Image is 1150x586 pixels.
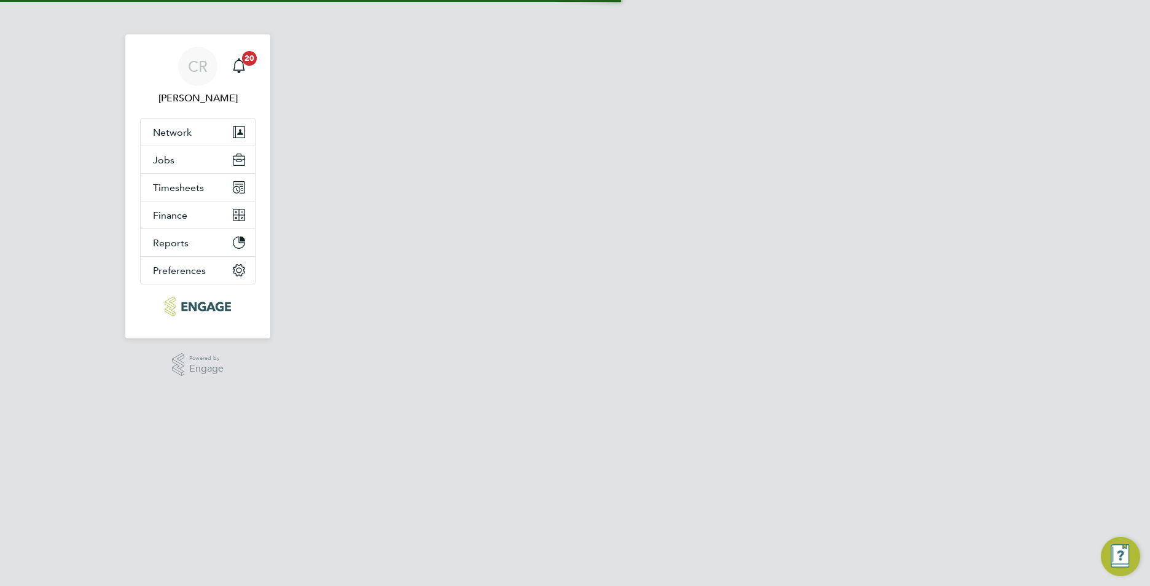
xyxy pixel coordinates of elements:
[153,154,174,166] span: Jobs
[140,91,256,106] span: Callum Riley
[141,174,255,201] button: Timesheets
[189,353,224,364] span: Powered by
[141,119,255,146] button: Network
[153,209,187,221] span: Finance
[153,127,192,138] span: Network
[153,265,206,276] span: Preferences
[141,229,255,256] button: Reports
[227,47,251,86] a: 20
[188,58,208,74] span: CR
[165,297,230,316] img: northbuildrecruit-logo-retina.png
[1101,537,1140,576] button: Engage Resource Center
[172,353,224,377] a: Powered byEngage
[141,146,255,173] button: Jobs
[140,297,256,316] a: Go to home page
[141,201,255,229] button: Finance
[189,364,224,374] span: Engage
[141,257,255,284] button: Preferences
[153,182,204,193] span: Timesheets
[140,47,256,106] a: CR[PERSON_NAME]
[125,34,270,338] nav: Main navigation
[153,237,189,249] span: Reports
[242,51,257,66] span: 20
